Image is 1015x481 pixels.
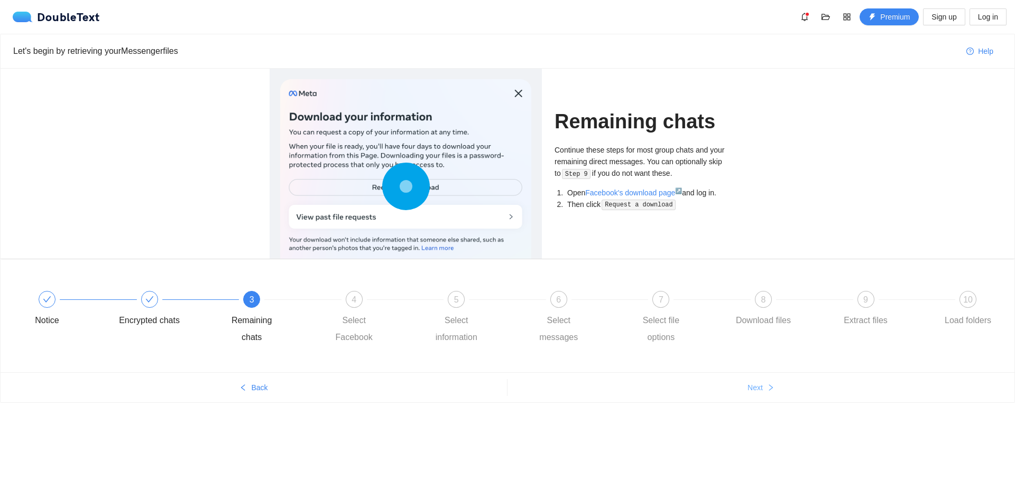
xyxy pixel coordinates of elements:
div: 4Select Facebook [324,291,426,346]
a: logoDoubleText [13,12,100,22]
button: leftBack [1,379,507,396]
div: 6Select messages [528,291,631,346]
div: Load folders [945,312,991,329]
div: Encrypted chats [119,291,222,329]
button: bell [796,8,813,25]
li: Open and log in. [565,187,745,199]
span: left [239,384,247,392]
button: Nextright [508,379,1014,396]
p: Continue these steps for most group chats and your remaining direct messages. You can optionally ... [555,144,745,180]
div: Notice [35,312,59,329]
span: right [767,384,774,392]
span: Log in [978,11,998,23]
div: Select Facebook [324,312,385,346]
span: 3 [250,295,254,304]
div: DoubleText [13,12,100,22]
div: 9Extract files [835,291,938,329]
button: Log in [970,8,1007,25]
span: thunderbolt [869,13,876,22]
span: Sign up [931,11,956,23]
span: 4 [352,295,356,304]
span: 7 [659,295,663,304]
span: Premium [880,11,910,23]
div: Select messages [528,312,589,346]
div: Encrypted chats [119,312,180,329]
button: Sign up [923,8,965,25]
span: Back [251,382,267,393]
div: 7Select file options [630,291,733,346]
button: thunderboltPremium [860,8,919,25]
div: 8Download files [733,291,835,329]
span: question-circle [966,48,974,56]
span: 5 [454,295,459,304]
div: 5Select information [426,291,528,346]
code: Request a download [602,200,676,210]
div: Select file options [630,312,691,346]
button: question-circleHelp [958,43,1002,60]
span: appstore [839,13,855,21]
span: 8 [761,295,765,304]
sup: ↗ [675,187,682,194]
a: Facebook's download page↗ [585,188,682,197]
span: 10 [963,295,973,304]
span: Help [978,45,993,57]
h1: Remaining chats [555,109,745,134]
span: 9 [863,295,868,304]
div: Select information [426,312,487,346]
div: 3Remaining chats [221,291,324,346]
span: bell [797,13,813,21]
div: Extract files [844,312,888,329]
span: Next [748,382,763,393]
span: 6 [556,295,561,304]
div: Download files [736,312,791,329]
span: folder-open [818,13,834,21]
span: check [43,295,51,304]
div: Notice [16,291,119,329]
div: Let's begin by retrieving your Messenger files [13,44,958,58]
button: appstore [838,8,855,25]
div: Remaining chats [221,312,282,346]
span: check [145,295,154,304]
code: Step 9 [562,169,590,180]
img: logo [13,12,37,22]
li: Then click [565,199,745,211]
button: folder-open [817,8,834,25]
div: 10Load folders [937,291,999,329]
